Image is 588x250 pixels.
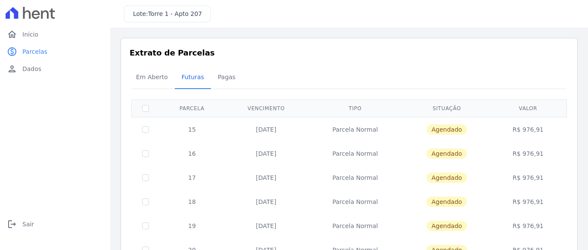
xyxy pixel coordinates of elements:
[7,219,17,229] i: logout
[129,67,175,89] a: Em Aberto
[211,67,242,89] a: Pagas
[3,26,107,43] a: homeInício
[131,68,173,86] span: Em Aberto
[3,216,107,233] a: logoutSair
[159,166,225,190] td: 17
[491,214,565,238] td: R$ 976,91
[491,166,565,190] td: R$ 976,91
[7,46,17,57] i: paid
[3,43,107,60] a: paidParcelas
[225,214,308,238] td: [DATE]
[225,117,308,142] td: [DATE]
[427,148,467,159] span: Agendado
[159,117,225,142] td: 15
[7,29,17,40] i: home
[427,124,467,135] span: Agendado
[225,190,308,214] td: [DATE]
[308,214,403,238] td: Parcela Normal
[22,65,41,73] span: Dados
[308,166,403,190] td: Parcela Normal
[22,47,47,56] span: Parcelas
[213,68,241,86] span: Pagas
[130,47,569,59] h3: Extrato de Parcelas
[225,142,308,166] td: [DATE]
[176,68,209,86] span: Futuras
[22,220,34,228] span: Sair
[7,64,17,74] i: person
[133,9,202,19] h3: Lote:
[427,221,467,231] span: Agendado
[225,99,308,117] th: Vencimento
[427,197,467,207] span: Agendado
[175,67,211,89] a: Futuras
[159,142,225,166] td: 16
[308,99,403,117] th: Tipo
[402,99,491,117] th: Situação
[22,30,38,39] span: Início
[308,190,403,214] td: Parcela Normal
[308,117,403,142] td: Parcela Normal
[159,214,225,238] td: 19
[491,142,565,166] td: R$ 976,91
[225,166,308,190] td: [DATE]
[148,10,202,17] span: Torre 1 - Apto 207
[3,60,107,77] a: personDados
[427,173,467,183] span: Agendado
[308,142,403,166] td: Parcela Normal
[159,190,225,214] td: 18
[491,117,565,142] td: R$ 976,91
[491,190,565,214] td: R$ 976,91
[491,99,565,117] th: Valor
[159,99,225,117] th: Parcela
